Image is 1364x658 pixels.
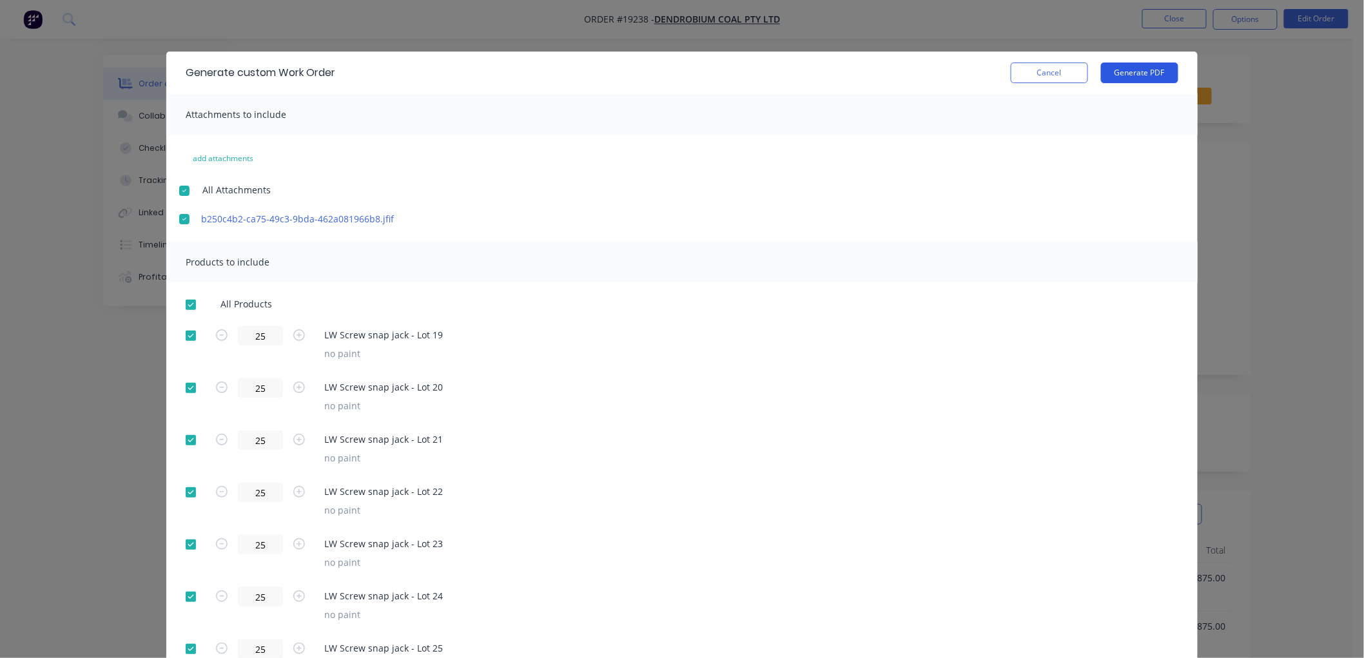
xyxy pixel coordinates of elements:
span: LW Screw snap jack - Lot 22 [324,485,443,498]
div: no paint [324,399,443,412]
span: All Attachments [202,183,271,197]
button: add attachments [179,148,267,169]
span: LW Screw snap jack - Lot 24 [324,589,443,603]
div: no paint [324,556,443,569]
span: LW Screw snap jack - Lot 21 [324,432,443,446]
div: no paint [324,608,443,621]
span: Products to include [186,256,269,268]
div: no paint [324,451,443,465]
span: LW Screw snap jack - Lot 23 [324,537,443,550]
span: LW Screw snap jack - Lot 20 [324,380,443,394]
button: Cancel [1011,63,1088,83]
span: LW Screw snap jack - Lot 19 [324,328,443,342]
button: Generate PDF [1101,63,1178,83]
a: b250c4b2-ca75-49c3-9bda-462a081966b8.jfif [201,212,427,226]
div: Generate custom Work Order [186,65,335,81]
span: All Products [220,297,280,311]
div: no paint [324,503,443,517]
span: LW Screw snap jack - Lot 25 [324,641,443,655]
div: no paint [324,347,443,360]
span: Attachments to include [186,108,286,121]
